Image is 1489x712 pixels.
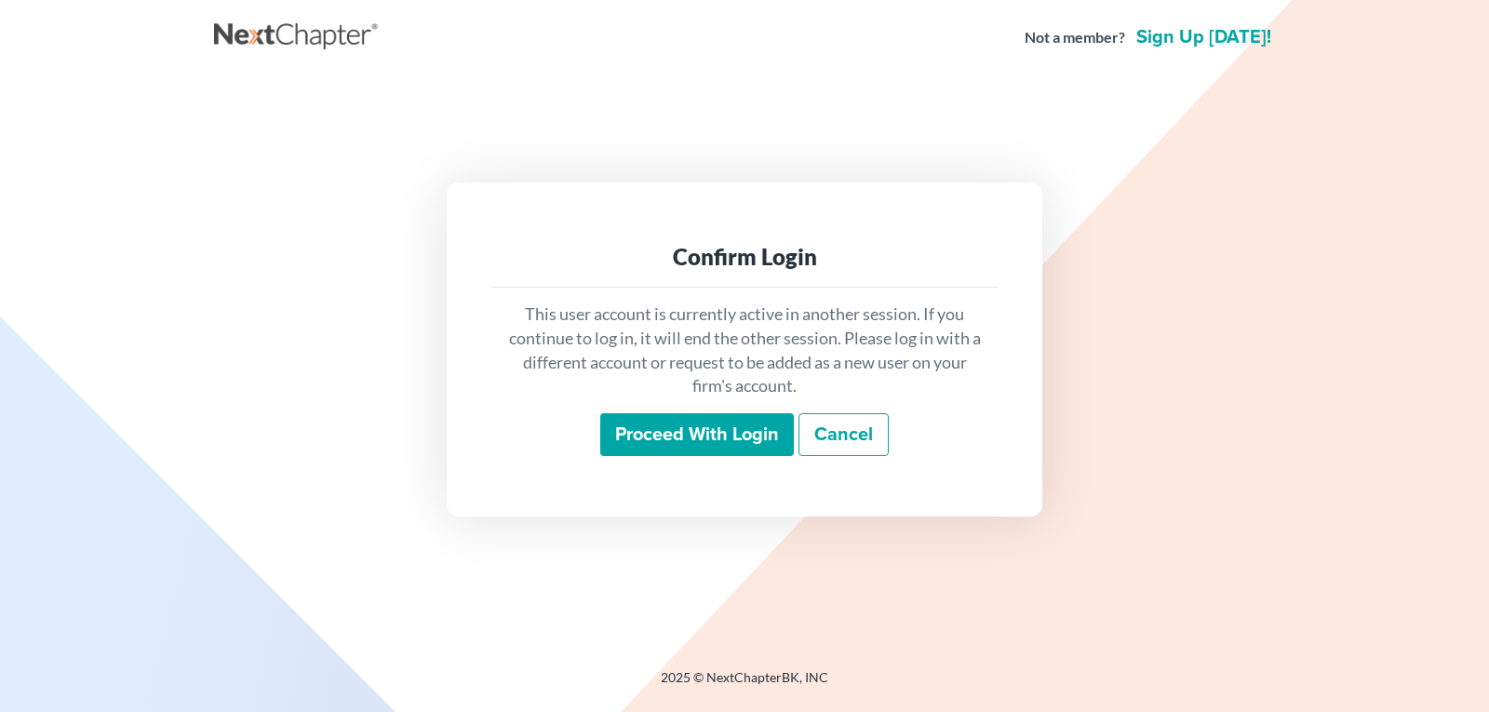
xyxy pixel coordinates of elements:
[214,668,1275,702] div: 2025 © NextChapterBK, INC
[798,413,889,456] a: Cancel
[1025,27,1125,48] strong: Not a member?
[600,413,794,456] input: Proceed with login
[1133,28,1275,47] a: Sign up [DATE]!
[506,302,983,398] p: This user account is currently active in another session. If you continue to log in, it will end ...
[506,242,983,272] div: Confirm Login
